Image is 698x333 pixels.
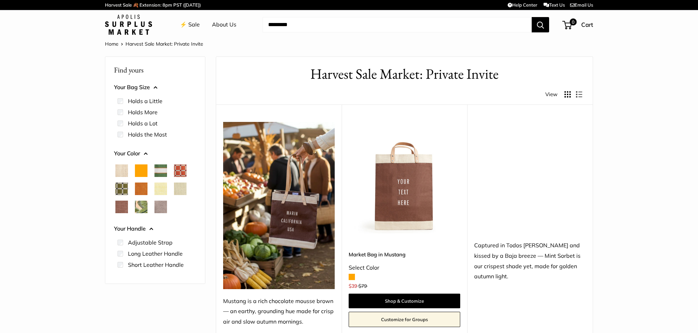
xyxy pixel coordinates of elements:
a: Shop & Customize [349,294,460,308]
label: Adjustable Strap [128,238,173,247]
span: 0 [570,18,577,25]
button: Taupe [154,201,167,213]
a: Email Us [570,2,593,8]
img: Market Bag in Mustang [349,122,460,233]
div: Captured in Todos [PERSON_NAME] and kissed by a Baja breeze — Mint Sorbet is our crispest shade y... [474,240,586,282]
a: Text Us [544,2,565,8]
span: View [545,90,557,99]
a: Help Center [508,2,537,8]
label: Short Leather Handle [128,261,184,269]
a: Market Bag in MustangMarket Bag in Mustang [349,122,460,233]
span: Harvest Sale Market: Private Invite [126,41,203,47]
a: 0 Cart [563,19,593,30]
label: Holds More [128,108,158,116]
div: Select Color [349,263,460,273]
button: Search [532,17,549,32]
button: Daisy [154,183,167,195]
button: Cognac [135,183,147,195]
button: Your Color [114,148,196,159]
input: Search... [263,17,532,32]
button: Mint Sorbet [174,183,187,195]
a: ⚡️ Sale [180,20,200,30]
button: Court Green [154,164,167,177]
span: $79 [358,283,367,289]
nav: Breadcrumb [105,39,203,48]
button: Chenille Window Brick [174,164,187,177]
button: Display products as list [576,91,582,98]
button: Your Handle [114,224,196,234]
a: Home [105,41,119,47]
a: Customize for Groups [349,312,460,327]
button: Mustang [115,201,128,213]
p: Find yours [114,63,196,77]
span: Cart [581,21,593,28]
img: Apolis: Surplus Market [105,15,152,35]
button: Palm Leaf [135,201,147,213]
span: $39 [349,283,357,289]
button: Display products as grid [564,91,571,98]
button: Orange [135,164,147,177]
h1: Harvest Sale Market: Private Invite [227,64,582,84]
label: Long Leather Handle [128,249,183,258]
label: Holds a Lot [128,119,158,127]
button: Natural [115,164,128,177]
label: Holds the Most [128,130,167,139]
label: Holds a Little [128,97,162,105]
button: Your Bag Size [114,82,196,93]
a: Market Bag in Mustang [349,250,460,258]
div: Mustang is a rich chocolate mousse brown — an earthy, grounding hue made for crisp air and slow a... [223,296,335,327]
img: Mustang is a rich chocolate mousse brown — an earthy, grounding hue made for crisp air and slow a... [223,122,335,289]
button: Chenille Window Sage [115,183,128,195]
a: About Us [212,20,236,30]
